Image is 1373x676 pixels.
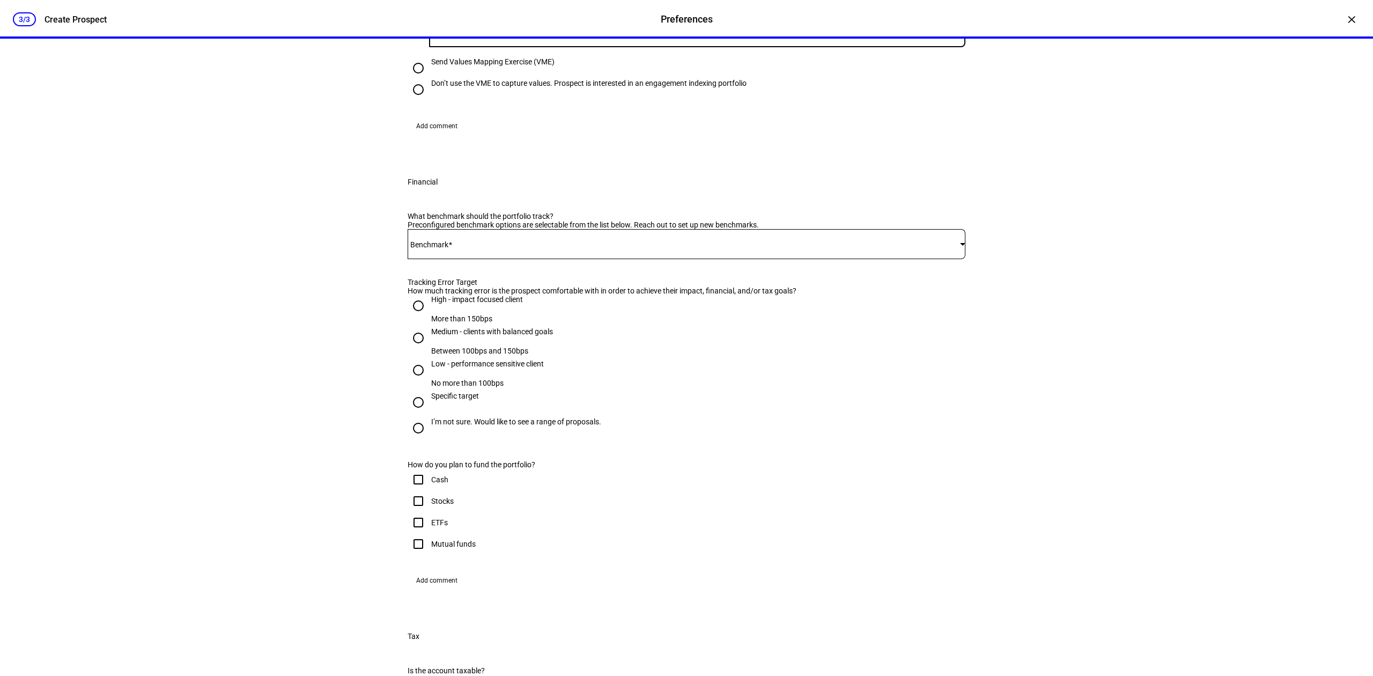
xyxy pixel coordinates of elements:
div: What benchmark should the portfolio track? [408,212,798,221]
div: Preconfigured benchmark options are selectable from the list below. Reach out to set up new bench... [408,221,798,229]
div: Create Prospect [45,14,107,25]
div: No more than 100bps [431,379,544,387]
div: 3/3 [13,12,36,26]
button: Add comment [408,572,466,589]
div: Specific target [431,392,479,400]
div: Don’t use the VME to capture values. Prospect is interested in an engagement indexing portfolio [431,79,747,87]
div: Tax [408,632,419,641]
div: Medium - clients with balanced goals [431,327,553,336]
div: High - impact focused client [431,295,523,304]
button: Add comment [408,117,466,135]
div: Cash [431,475,448,484]
div: Stocks [431,497,454,505]
div: I’m not sure. Would like to see a range of proposals. [431,417,601,426]
div: Tracking Error Target [408,278,798,286]
div: Send Values Mapping Exercise (VME) [431,57,555,66]
mat-label: Benchmark [410,240,448,249]
div: × [1343,11,1360,28]
div: How do you plan to fund the portfolio? [408,460,798,469]
span: Add comment [416,117,457,135]
div: Is the account taxable? [408,666,798,675]
div: Low - performance sensitive client [431,359,544,368]
div: How much tracking error is the prospect comfortable with in order to achieve their impact, financ... [408,286,798,295]
div: Financial [408,178,438,186]
div: Preferences [661,12,713,26]
span: Add comment [416,572,457,589]
div: ETFs [431,518,448,527]
div: More than 150bps [431,314,523,323]
div: Between 100bps and 150bps [431,347,553,355]
div: Mutual funds [431,540,476,548]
